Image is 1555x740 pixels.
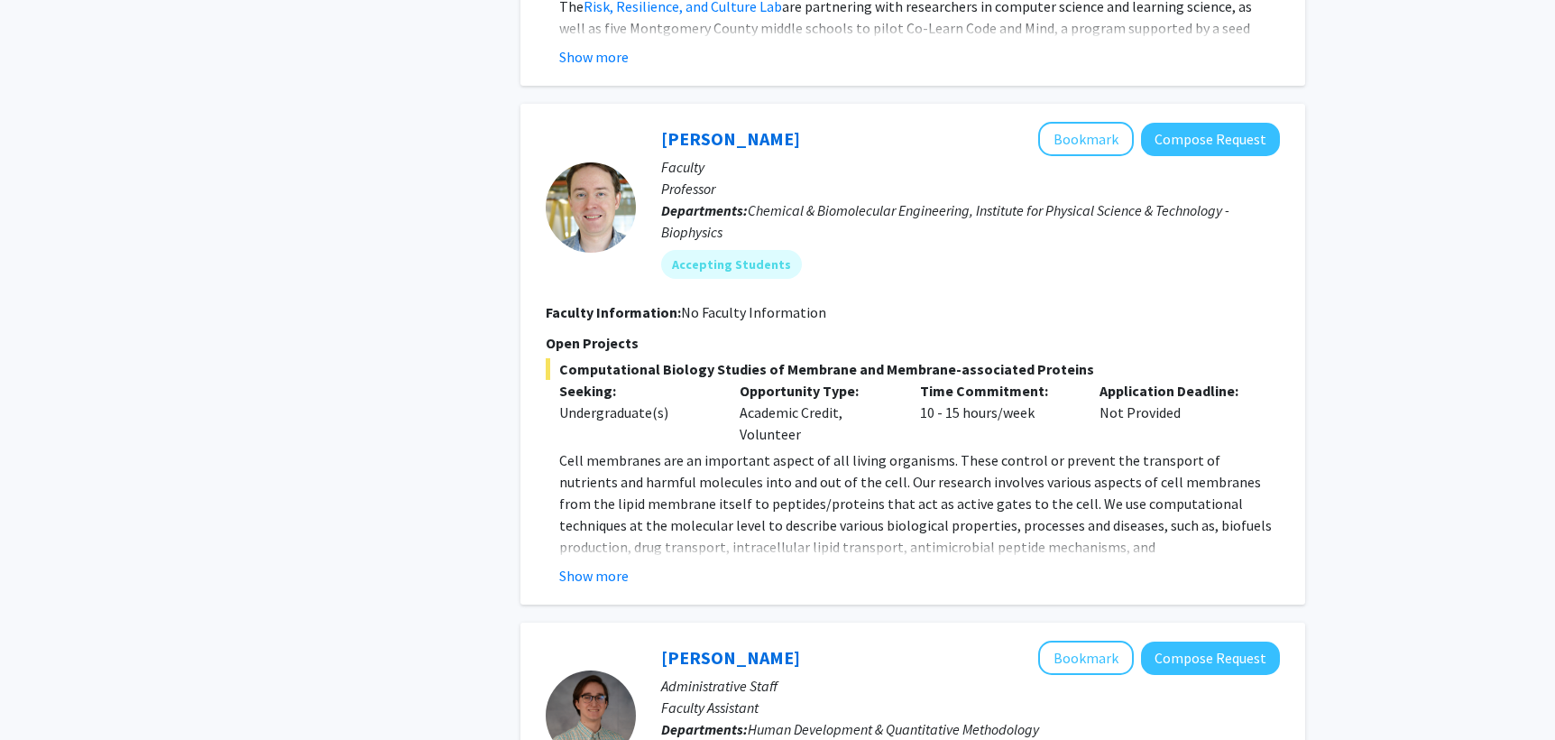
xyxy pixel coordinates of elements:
[661,156,1280,178] p: Faculty
[661,201,1229,241] span: Chemical & Biomolecular Engineering, Institute for Physical Science & Technology - Biophysics
[559,402,713,423] div: Undergraduate(s)
[681,303,826,321] span: No Faculty Information
[661,250,802,279] mat-chip: Accepting Students
[661,697,1280,718] p: Faculty Assistant
[1141,123,1280,156] button: Compose Request to Jeffery Klauda
[661,201,748,219] b: Departments:
[559,380,713,402] p: Seeking:
[559,46,629,68] button: Show more
[1038,122,1134,156] button: Add Jeffery Klauda to Bookmarks
[1100,380,1253,402] p: Application Deadline:
[726,380,906,445] div: Academic Credit, Volunteer
[1086,380,1266,445] div: Not Provided
[661,720,748,738] b: Departments:
[920,380,1073,402] p: Time Commitment:
[906,380,1087,445] div: 10 - 15 hours/week
[661,127,800,150] a: [PERSON_NAME]
[546,303,681,321] b: Faculty Information:
[661,675,1280,697] p: Administrative Staff
[740,380,893,402] p: Opportunity Type:
[546,358,1280,380] span: Computational Biology Studies of Membrane and Membrane-associated Proteins
[1141,642,1280,675] button: Compose Request to Nathaniel Pearl
[1038,641,1134,675] button: Add Nathaniel Pearl to Bookmarks
[14,659,77,726] iframe: Chat
[559,565,629,587] button: Show more
[546,332,1280,354] p: Open Projects
[748,720,1039,738] span: Human Development & Quantitative Methodology
[559,449,1280,666] p: Cell membranes are an important aspect of all living organisms. These control or prevent the tran...
[661,178,1280,199] p: Professor
[661,646,800,669] a: [PERSON_NAME]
